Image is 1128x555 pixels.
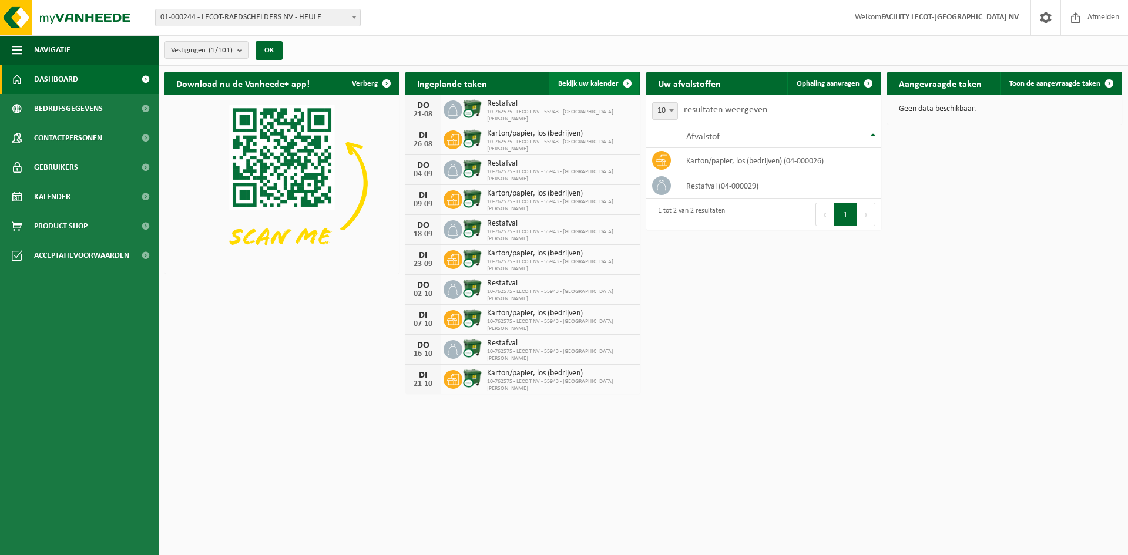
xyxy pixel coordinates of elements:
button: 1 [834,203,857,226]
img: WB-1100-CU [462,248,482,268]
span: Gebruikers [34,153,78,182]
h2: Download nu de Vanheede+ app! [164,72,321,95]
span: 01-000244 - LECOT-RAEDSCHELDERS NV - HEULE [155,9,361,26]
div: 02-10 [411,290,435,298]
span: Karton/papier, los (bedrijven) [487,369,634,378]
img: WB-1100-CU [462,159,482,179]
div: 04-09 [411,170,435,179]
label: resultaten weergeven [684,105,767,115]
button: Next [857,203,875,226]
div: DI [411,131,435,140]
span: Karton/papier, los (bedrijven) [487,249,634,258]
span: 10 [653,103,677,119]
span: Contactpersonen [34,123,102,153]
h2: Uw afvalstoffen [646,72,733,95]
button: Verberg [343,72,398,95]
span: Acceptatievoorwaarden [34,241,129,270]
td: karton/papier, los (bedrijven) (04-000026) [677,148,881,173]
button: OK [256,41,283,60]
img: WB-1100-CU [462,338,482,358]
img: WB-1100-CU [462,308,482,328]
span: Dashboard [34,65,78,94]
button: Vestigingen(1/101) [164,41,249,59]
img: WB-1100-CU [462,368,482,388]
img: WB-1100-CU [462,99,482,119]
span: Karton/papier, los (bedrijven) [487,189,634,199]
div: 16-10 [411,350,435,358]
h2: Aangevraagde taken [887,72,993,95]
strong: FACILITY LECOT-[GEOGRAPHIC_DATA] NV [881,13,1019,22]
a: Bekijk uw kalender [549,72,639,95]
span: Restafval [487,159,634,169]
span: 10-762575 - LECOT NV - 55943 - [GEOGRAPHIC_DATA][PERSON_NAME] [487,318,634,332]
span: Karton/papier, los (bedrijven) [487,309,634,318]
span: 10-762575 - LECOT NV - 55943 - [GEOGRAPHIC_DATA][PERSON_NAME] [487,109,634,123]
span: Restafval [487,339,634,348]
div: DO [411,281,435,290]
span: 10-762575 - LECOT NV - 55943 - [GEOGRAPHIC_DATA][PERSON_NAME] [487,288,634,302]
h2: Ingeplande taken [405,72,499,95]
span: Product Shop [34,211,88,241]
span: 10-762575 - LECOT NV - 55943 - [GEOGRAPHIC_DATA][PERSON_NAME] [487,228,634,243]
div: DI [411,191,435,200]
a: Ophaling aanvragen [787,72,880,95]
div: DO [411,221,435,230]
span: Verberg [352,80,378,88]
a: Toon de aangevraagde taken [1000,72,1121,95]
span: Restafval [487,279,634,288]
span: 01-000244 - LECOT-RAEDSCHELDERS NV - HEULE [156,9,360,26]
span: Afvalstof [686,132,720,142]
p: Geen data beschikbaar. [899,105,1110,113]
div: DI [411,311,435,320]
span: Vestigingen [171,42,233,59]
img: Download de VHEPlus App [164,95,399,271]
div: DI [411,371,435,380]
span: 10-762575 - LECOT NV - 55943 - [GEOGRAPHIC_DATA][PERSON_NAME] [487,348,634,362]
span: 10-762575 - LECOT NV - 55943 - [GEOGRAPHIC_DATA][PERSON_NAME] [487,139,634,153]
span: 10 [652,102,678,120]
span: Toon de aangevraagde taken [1009,80,1100,88]
span: Ophaling aanvragen [797,80,860,88]
count: (1/101) [209,46,233,54]
span: Restafval [487,219,634,228]
td: restafval (04-000029) [677,173,881,199]
img: WB-1100-CU [462,218,482,238]
span: Karton/papier, los (bedrijven) [487,129,634,139]
div: 21-08 [411,110,435,119]
span: Kalender [34,182,70,211]
img: WB-1100-CU [462,189,482,208]
div: 18-09 [411,230,435,238]
span: Bedrijfsgegevens [34,94,103,123]
div: 26-08 [411,140,435,149]
img: WB-1100-CU [462,129,482,149]
span: 10-762575 - LECOT NV - 55943 - [GEOGRAPHIC_DATA][PERSON_NAME] [487,169,634,183]
span: Bekijk uw kalender [558,80,619,88]
span: 10-762575 - LECOT NV - 55943 - [GEOGRAPHIC_DATA][PERSON_NAME] [487,199,634,213]
div: DO [411,161,435,170]
div: DO [411,101,435,110]
span: Navigatie [34,35,70,65]
span: Restafval [487,99,634,109]
span: 10-762575 - LECOT NV - 55943 - [GEOGRAPHIC_DATA][PERSON_NAME] [487,258,634,273]
span: 10-762575 - LECOT NV - 55943 - [GEOGRAPHIC_DATA][PERSON_NAME] [487,378,634,392]
div: DI [411,251,435,260]
button: Previous [815,203,834,226]
div: 1 tot 2 van 2 resultaten [652,201,725,227]
div: DO [411,341,435,350]
div: 21-10 [411,380,435,388]
img: WB-1100-CU [462,278,482,298]
div: 09-09 [411,200,435,208]
div: 07-10 [411,320,435,328]
div: 23-09 [411,260,435,268]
